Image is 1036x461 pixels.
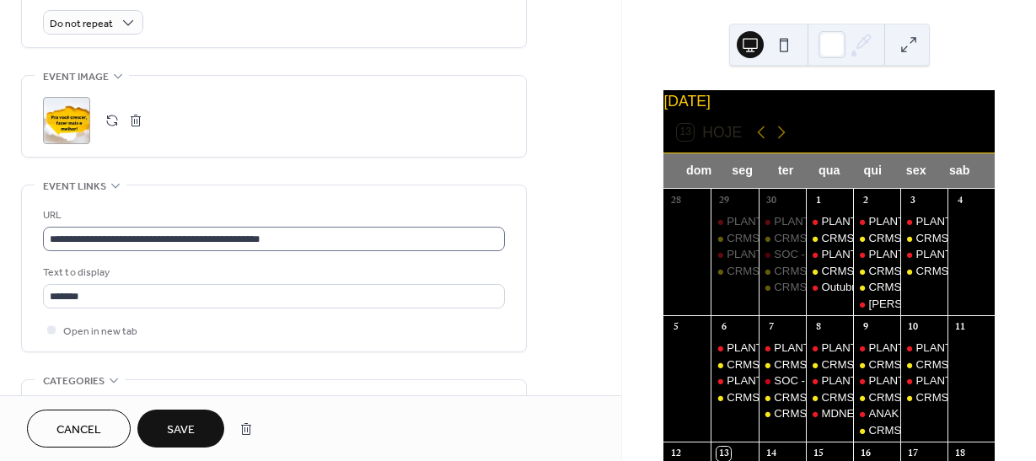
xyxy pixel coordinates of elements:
div: 8 [811,320,825,335]
div: [PERSON_NAME] - Marketing [869,297,1019,312]
div: CRMSST - PLANTÃO CRM [821,357,958,373]
div: CRMSST - PLANTÃO CRM [869,357,1006,373]
div: 7 [764,320,778,335]
div: PLANTÃO suporte [759,214,806,229]
div: PLANTÃO suporte [806,340,853,356]
div: PLANTÃO suporte [727,373,819,389]
div: PLANTÃO suporte [711,340,758,356]
div: CRMSST - PLANTÃO CRM [821,231,958,246]
span: Categories [43,373,105,390]
div: PLANTÃO suporte [774,214,866,229]
div: PLANTÃO suporte [853,340,900,356]
div: CRMSST - PLANTÃO CRM [806,264,853,279]
div: PLANTÃO suporte [806,247,853,262]
div: CRMSST - PLANTÃO CRM [900,390,947,405]
div: [DATE] [663,90,995,112]
div: PLANTÃO suporte [916,340,1008,356]
div: SOC - Questionário Digital [774,373,904,389]
div: SOC - BIOMETRIA FACIAL [759,247,806,262]
div: CRMSST - PLANTÃO CRM [869,423,1006,438]
div: PLANTÃO suporte [869,214,961,229]
div: CRMSST - PLANTÃO CRM [853,357,900,373]
span: Cancel [56,421,101,439]
div: CRMSST - PLANTÃO CRM [774,231,910,246]
div: 18 [953,447,967,461]
div: CRMSST - PLANTÃO CRM [759,357,806,373]
div: PLANTÃO suporte [900,247,947,262]
div: 4 [953,194,967,208]
div: CRMSST - PLANTÃO CRM [774,280,910,295]
div: sex [894,153,938,188]
div: CRMSST - PLANTÃO CRM [711,231,758,246]
div: qua [808,153,851,188]
div: dom [677,153,721,188]
div: CRMSST - PLANTÃO CRM [759,231,806,246]
button: Cancel [27,410,131,448]
div: Outubro ROSA - O impacto emocional na Saúde da Mulher! [806,280,853,295]
div: PLANTÃO suporte [806,214,853,229]
div: PLANTÃO suporte [900,214,947,229]
span: Do not repeat [50,14,113,34]
div: CRMSST - Gestão e controle de propostas [774,390,985,405]
div: PLANTÃO suporte [711,247,758,262]
div: CRMSST - PLANTÃO CRM [727,231,863,246]
div: PLANTÃO suporte [727,214,819,229]
div: seg [721,153,765,188]
div: SOC - BIOMETRIA FACIAL [774,247,910,262]
div: ANAK Club - treinamentos [853,406,900,421]
div: CRMSST - PLANTÃO CRM [869,231,1006,246]
div: PLANTÃO suporte [821,340,913,356]
div: PLANTÃO suporte [900,340,947,356]
div: 28 [669,194,684,208]
div: 30 [764,194,778,208]
div: 12 [669,447,684,461]
div: CRMSST - PLANTÃO CRM [711,264,758,279]
div: PLANTÃO suporte [869,373,961,389]
div: CRMSST - PLANTÃO CRM [711,357,758,373]
div: 10 [905,320,920,335]
div: CRMSST - PLANTÃO CRM [853,423,900,438]
div: CRMSST - Negócios e linha do tempo [853,390,900,405]
div: CRMSST - PLANTÃO CRM [806,231,853,246]
div: PLANTÃO suporte [821,214,913,229]
div: URL [43,206,502,224]
div: PLANTÃO suporte [821,373,913,389]
div: CRMSST - PLANTÃO CRM [806,390,853,405]
div: CRMSST - PLANTÃO CRM [759,280,806,295]
div: PLANTÃO suporte [711,214,758,229]
div: CRMSST - PLANTÃO CRM [821,390,958,405]
div: PLANTÃO suporte [759,340,806,356]
div: CRMSST - PLANTÃO CRM [711,390,758,405]
div: 16 [858,447,872,461]
div: 1 [811,194,825,208]
div: CRMSST - PLANTÃO CRM [774,406,910,421]
span: Open in new tab [63,323,137,340]
div: PLANTÃO suporte [869,247,961,262]
div: CRMSST - Modelos de propostas [853,264,900,279]
div: CRMSST - PLANTÃO CRM [727,390,863,405]
div: 13 [717,447,731,461]
div: 3 [905,194,920,208]
div: 5 [669,320,684,335]
div: PLANTÃO suporte [727,247,819,262]
div: 6 [717,320,731,335]
div: PLANTÃO suporte [711,373,758,389]
div: MDNET - SISTEMA FINANCEIRO apresentação [806,406,853,421]
span: Save [167,421,195,439]
div: qui [851,153,894,188]
div: PLANTÃO suporte [916,214,1008,229]
div: 11 [953,320,967,335]
div: 9 [858,320,872,335]
div: CRMSST - PLANTÃO CRM [727,357,863,373]
div: CRMSST - PLANTÃO CRM [774,357,910,373]
div: PLANTÃO suporte [806,373,853,389]
div: CRMSST - INSERINDO VALORES NA PROPOSTA [759,264,806,279]
div: CRMSST - INSERINDO VALORES NA PROPOSTA [774,264,1029,279]
div: PLANTÃO suporte [853,373,900,389]
div: ANAK Club - treinamentos [869,406,1000,421]
div: CRMSST - PLANTÃO CRM [900,357,947,373]
div: Text to display [43,264,502,281]
div: PLANTÃO suporte [900,373,947,389]
div: CRMSST - PLANTÃO CRM [853,280,900,295]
